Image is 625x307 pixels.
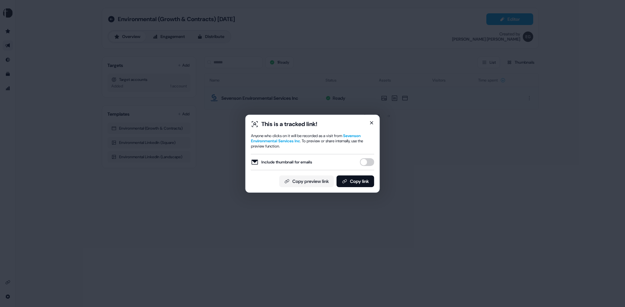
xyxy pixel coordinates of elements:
button: Copy link [337,175,374,187]
label: Include thumbnail for emails [251,158,312,166]
div: Anyone who clicks on it will be recorded as a visit from . To preview or share internally, use th... [251,133,374,149]
button: Copy preview link [279,175,334,187]
div: This is a tracked link! [261,120,317,128]
span: Sevenson Environmental Services Inc [251,133,361,144]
